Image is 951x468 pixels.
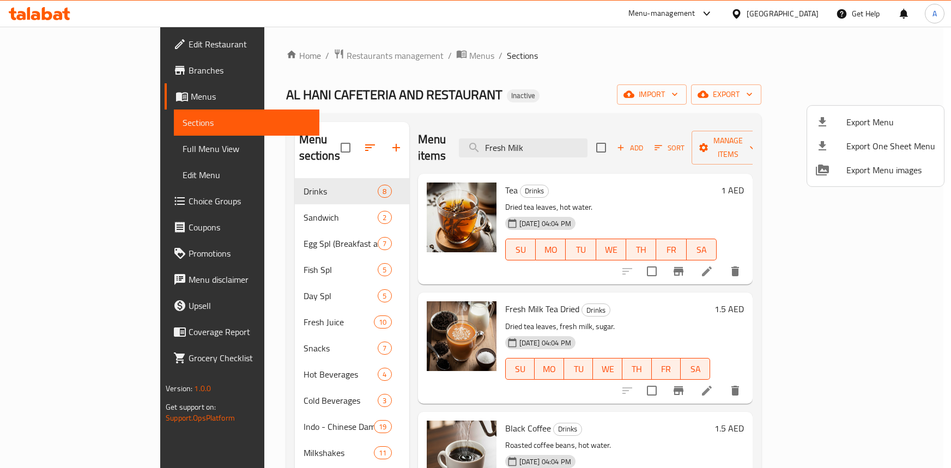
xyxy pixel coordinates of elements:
[807,110,944,134] li: Export menu items
[846,139,935,153] span: Export One Sheet Menu
[807,158,944,182] li: Export Menu images
[846,163,935,177] span: Export Menu images
[846,116,935,129] span: Export Menu
[807,134,944,158] li: Export one sheet menu items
